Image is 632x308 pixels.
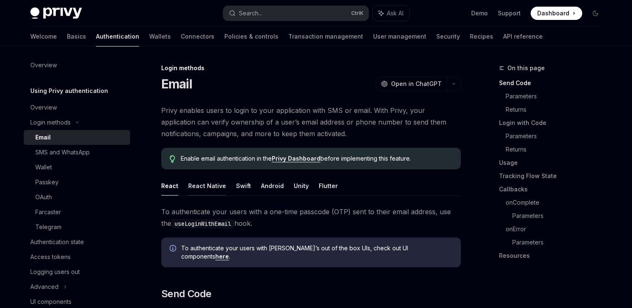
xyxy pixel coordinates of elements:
a: OAuth [24,190,130,205]
a: onError [506,222,609,236]
a: Parameters [506,130,609,143]
button: Ask AI [373,6,409,21]
code: useLoginWithEmail [171,219,234,228]
a: Resources [499,249,609,262]
div: UI components [30,297,71,307]
a: Authentication state [24,235,130,249]
a: Send Code [499,76,609,90]
a: Support [498,9,521,17]
a: Access tokens [24,249,130,264]
span: Privy enables users to login to your application with SMS or email. With Privy, your application ... [161,105,461,139]
span: To authenticate your users with a one-time passcode (OTP) sent to their email address, use the hook. [161,206,461,229]
a: Usage [499,156,609,169]
div: Overview [30,60,57,70]
div: Advanced [30,282,59,292]
a: Dashboard [531,7,582,20]
a: Wallet [24,160,130,175]
a: Recipes [470,27,493,46]
a: Logging users out [24,264,130,279]
div: Authentication state [30,237,84,247]
img: dark logo [30,7,82,19]
div: SMS and WhatsApp [35,147,90,157]
a: Policies & controls [224,27,278,46]
div: OAuth [35,192,52,202]
span: Open in ChatGPT [391,80,442,88]
a: API reference [503,27,543,46]
a: Tracking Flow State [499,169,609,183]
button: Unity [294,176,309,196]
button: Open in ChatGPT [376,77,447,91]
svg: Tip [170,155,175,163]
a: Login with Code [499,116,609,130]
div: Login methods [30,117,71,127]
a: Basics [67,27,86,46]
a: Transaction management [288,27,363,46]
a: Authentication [96,27,139,46]
span: Ask AI [387,9,403,17]
a: SMS and WhatsApp [24,145,130,160]
div: Wallet [35,162,52,172]
a: Overview [24,100,130,115]
span: Enable email authentication in the before implementing this feature. [181,154,452,163]
div: Login methods [161,64,461,72]
a: Overview [24,58,130,73]
h1: Email [161,76,192,91]
button: Toggle dark mode [589,7,602,20]
span: Dashboard [537,9,569,17]
button: Search...CtrlK [223,6,369,21]
a: Returns [506,143,609,156]
a: Wallets [149,27,171,46]
a: Parameters [512,209,609,222]
div: Farcaster [35,207,61,217]
div: Search... [239,8,262,18]
div: Overview [30,103,57,112]
button: React [161,176,178,196]
a: Connectors [181,27,214,46]
a: onComplete [506,196,609,209]
div: Logging users out [30,267,80,277]
a: Welcome [30,27,57,46]
a: here [215,253,229,260]
a: Demo [471,9,488,17]
a: Privy Dashboard [272,155,320,162]
div: Passkey [35,177,59,187]
div: Telegram [35,222,61,232]
a: Callbacks [499,183,609,196]
a: Parameters [512,236,609,249]
a: Security [436,27,460,46]
a: Farcaster [24,205,130,220]
button: Android [261,176,284,196]
button: React Native [188,176,226,196]
span: Send Code [161,287,211,301]
a: User management [373,27,426,46]
a: Parameters [506,90,609,103]
a: Telegram [24,220,130,235]
svg: Info [170,245,178,253]
div: Access tokens [30,252,71,262]
button: Flutter [319,176,338,196]
h5: Using Privy authentication [30,86,108,96]
button: Swift [236,176,251,196]
span: To authenticate your users with [PERSON_NAME]’s out of the box UIs, check out UI components . [181,244,452,261]
a: Email [24,130,130,145]
span: On this page [507,63,545,73]
a: Passkey [24,175,130,190]
a: Returns [506,103,609,116]
span: Ctrl K [351,10,364,17]
div: Email [35,132,51,142]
